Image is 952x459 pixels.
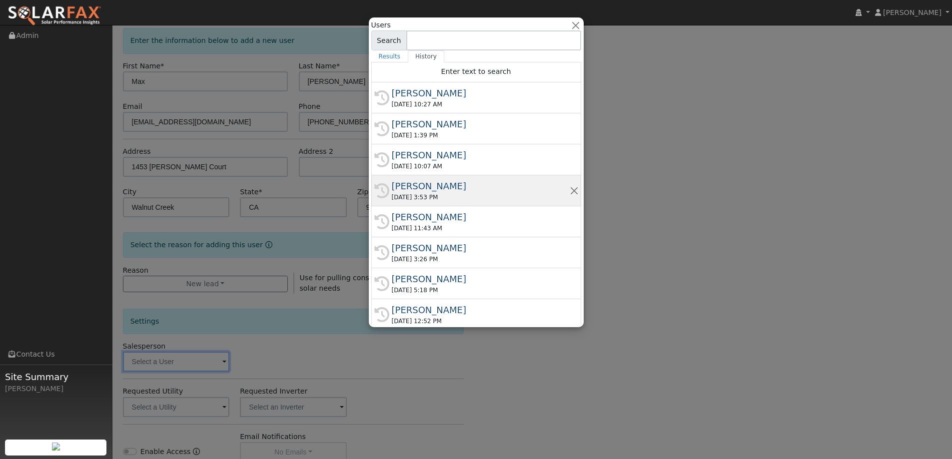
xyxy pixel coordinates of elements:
div: [DATE] 11:43 AM [392,224,570,233]
div: [PERSON_NAME] [392,241,570,255]
span: Site Summary [5,370,107,384]
div: [DATE] 10:07 AM [392,162,570,171]
div: [DATE] 5:18 PM [392,286,570,295]
img: retrieve [52,443,60,451]
span: Enter text to search [441,67,511,75]
div: [DATE] 10:27 AM [392,100,570,109]
div: [PERSON_NAME] [392,148,570,162]
div: [PERSON_NAME] [392,86,570,100]
div: [PERSON_NAME] [392,303,570,317]
div: [PERSON_NAME] [392,179,570,193]
div: [DATE] 1:39 PM [392,131,570,140]
span: [PERSON_NAME] [883,8,942,16]
div: [PERSON_NAME] [392,272,570,286]
i: History [374,245,389,260]
a: Results [371,50,408,62]
div: [DATE] 12:52 PM [392,317,570,326]
i: History [374,183,389,198]
i: History [374,214,389,229]
span: Search [371,30,407,50]
a: History [408,50,444,62]
div: [DATE] 3:26 PM [392,255,570,264]
img: SolarFax [7,5,101,26]
i: History [374,90,389,105]
span: Users [371,20,391,30]
div: [PERSON_NAME] [392,117,570,131]
div: [PERSON_NAME] [5,384,107,394]
div: [PERSON_NAME] [392,210,570,224]
div: [DATE] 3:53 PM [392,193,570,202]
button: Remove this history [569,185,579,196]
i: History [374,307,389,322]
i: History [374,276,389,291]
i: History [374,152,389,167]
i: History [374,121,389,136]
